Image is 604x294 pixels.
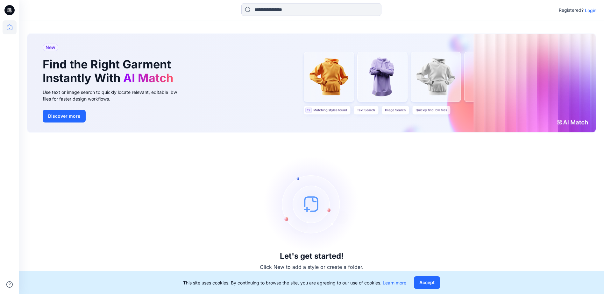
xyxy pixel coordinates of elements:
a: Learn more [383,280,406,285]
button: Accept [414,276,440,289]
p: Login [585,7,596,14]
div: Use text or image search to quickly locate relevant, editable .bw files for faster design workflows. [43,89,186,102]
p: Click New to add a style or create a folder. [260,263,364,271]
p: Registered? [559,6,584,14]
h1: Find the Right Garment Instantly With [43,58,176,85]
span: AI Match [123,71,173,85]
p: This site uses cookies. By continuing to browse the site, you are agreeing to our use of cookies. [183,279,406,286]
h3: Let's get started! [280,252,344,261]
span: New [46,44,55,51]
img: empty-state-image.svg [264,156,359,252]
button: Discover more [43,110,86,122]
